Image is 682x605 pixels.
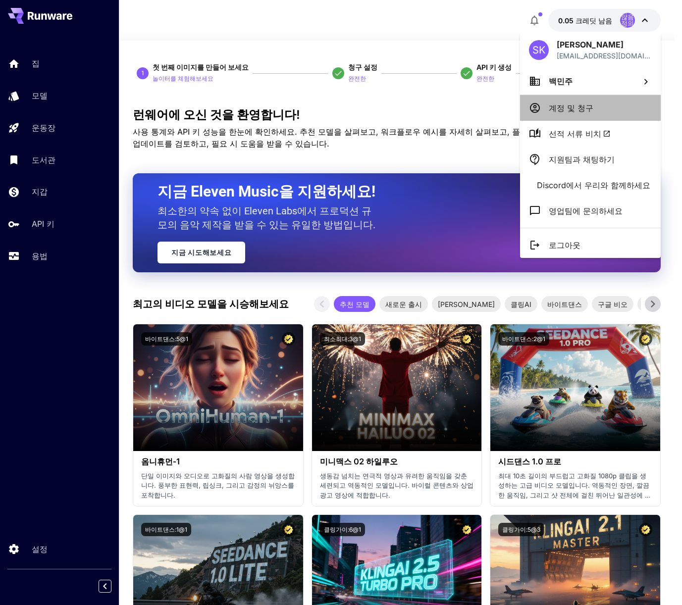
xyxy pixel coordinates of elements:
font: [PERSON_NAME] [557,40,624,50]
font: 로그아웃 [549,240,580,250]
button: 백민주 [520,68,661,95]
font: Discord에서 우리와 함께하세요 [537,180,650,190]
font: 선적 서류 비치 [549,129,601,139]
font: 백민주 [549,76,573,86]
font: 영업팀에 문의하세요 [549,206,623,216]
font: 지원팀과 채팅하기 [549,154,615,164]
div: ex.friend.ai@gmail.com [557,50,652,61]
font: 계정 및 청구 [549,103,593,113]
font: [EMAIL_ADDRESS][DOMAIN_NAME] [557,51,650,70]
font: SK [532,44,545,56]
